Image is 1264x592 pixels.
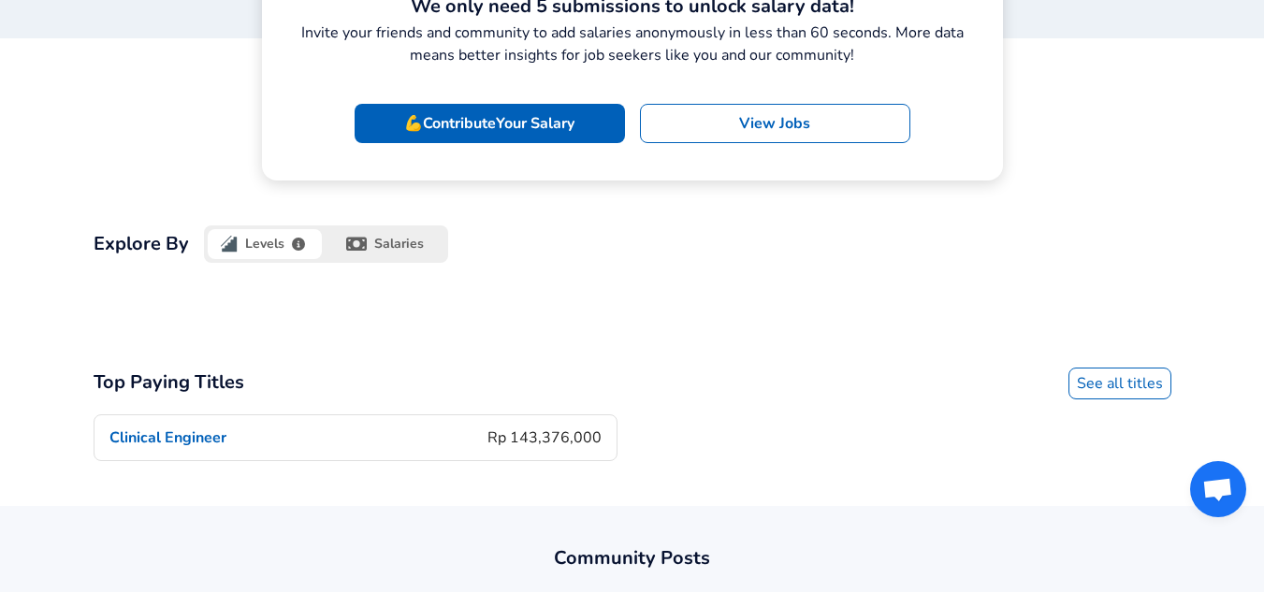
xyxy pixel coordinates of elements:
button: salaries [326,225,448,263]
h2: Community Posts [94,543,1171,573]
span: Your Salary [496,113,574,134]
p: Clinical Engineer [109,426,226,449]
p: 💪 Contribute [404,112,574,135]
a: View Jobs [640,104,910,143]
div: Open chat [1190,461,1246,517]
button: levels.fyi logoLevels [204,225,327,263]
p: View Jobs [739,112,810,135]
img: levels.fyi logo [221,236,238,253]
a: See all titles [1068,368,1171,399]
h2: Explore By [94,229,189,259]
p: Invite your friends and community to add salaries anonymously in less than 60 seconds. More data ... [299,22,966,66]
a: 💪ContributeYour Salary [355,104,625,143]
h2: Top Paying Titles [94,368,244,399]
p: Rp 143,376,000 [487,426,602,449]
a: Clinical EngineerRp 143,376,000 [94,414,617,461]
